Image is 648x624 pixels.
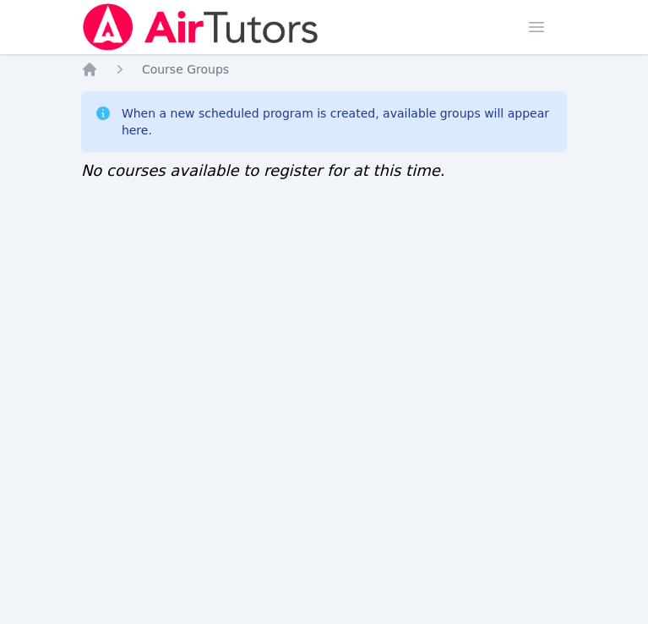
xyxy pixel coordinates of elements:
[81,3,320,51] img: Air Tutors
[122,105,553,139] div: When a new scheduled program is created, available groups will appear here.
[81,61,567,78] nav: Breadcrumb
[142,63,229,76] span: Course Groups
[142,61,229,78] a: Course Groups
[81,161,445,179] span: No courses available to register for at this time.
